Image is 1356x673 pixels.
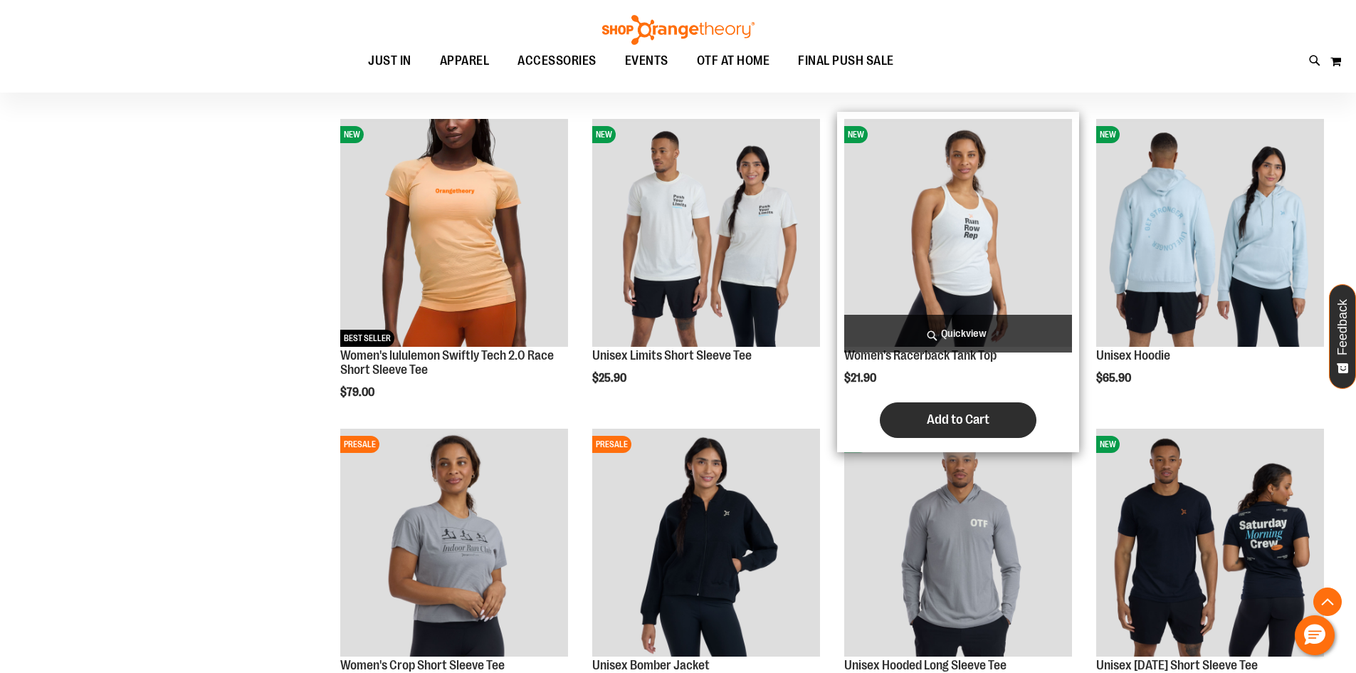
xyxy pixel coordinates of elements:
[625,45,668,77] span: EVENTS
[844,429,1072,657] img: Image of Unisex Hooded LS Tee
[844,315,1072,353] a: Quickview
[340,348,554,377] a: Women's lululemon Swiftly Tech 2.0 Race Short Sleeve Tee
[1096,436,1120,453] span: NEW
[503,45,611,78] a: ACCESSORIES
[592,429,820,659] a: Image of Unisex Bomber JacketPRESALE
[354,45,426,78] a: JUST IN
[585,112,827,421] div: product
[340,436,379,453] span: PRESALE
[927,412,989,427] span: Add to Cart
[784,45,908,78] a: FINAL PUSH SALE
[1096,658,1258,672] a: Unisex [DATE] Short Sleeve Tee
[340,658,505,672] a: Women's Crop Short Sleeve Tee
[1096,429,1324,657] img: Image of Unisex Saturday Tee
[592,119,820,347] img: Image of Unisex BB Limits Tee
[592,348,752,362] a: Unisex Limits Short Sleeve Tee
[844,372,878,385] span: $21.90
[440,45,490,77] span: APPAREL
[592,126,616,143] span: NEW
[798,45,894,77] span: FINAL PUSH SALE
[844,119,1072,347] img: Image of Womens Racerback Tank
[368,45,411,77] span: JUST IN
[340,386,377,399] span: $79.00
[1313,588,1342,616] button: Back To Top
[683,45,784,78] a: OTF AT HOME
[1336,299,1350,355] span: Feedback
[1329,284,1356,389] button: Feedback - Show survey
[880,402,1036,438] button: Add to Cart
[1096,119,1324,349] a: Image of Unisex HoodieNEW
[340,119,568,349] a: Women's lululemon Swiftly Tech 2.0 Race Short Sleeve TeeNEWBEST SELLER
[592,119,820,349] a: Image of Unisex BB Limits TeeNEW
[592,372,629,385] span: $25.90
[844,429,1072,659] a: Image of Unisex Hooded LS TeeNEW
[1096,348,1170,362] a: Unisex Hoodie
[1096,429,1324,659] a: Image of Unisex Saturday TeeNEW
[837,112,1079,452] div: product
[517,45,596,77] span: ACCESSORIES
[1096,119,1324,347] img: Image of Unisex Hoodie
[1096,126,1120,143] span: NEW
[333,112,575,434] div: product
[844,119,1072,349] a: Image of Womens Racerback TankNEW
[340,429,568,659] a: Image of Womens Crop TeePRESALE
[1089,112,1331,421] div: product
[426,45,504,77] a: APPAREL
[340,330,394,347] span: BEST SELLER
[844,658,1007,672] a: Unisex Hooded Long Sleeve Tee
[600,15,757,45] img: Shop Orangetheory
[340,126,364,143] span: NEW
[592,658,710,672] a: Unisex Bomber Jacket
[697,45,770,77] span: OTF AT HOME
[844,126,868,143] span: NEW
[340,429,568,657] img: Image of Womens Crop Tee
[844,348,997,362] a: Women's Racerback Tank Top
[1096,372,1133,385] span: $65.90
[340,119,568,347] img: Women's lululemon Swiftly Tech 2.0 Race Short Sleeve Tee
[592,429,820,657] img: Image of Unisex Bomber Jacket
[611,45,683,78] a: EVENTS
[1295,615,1335,655] button: Hello, have a question? Let’s chat.
[592,436,631,453] span: PRESALE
